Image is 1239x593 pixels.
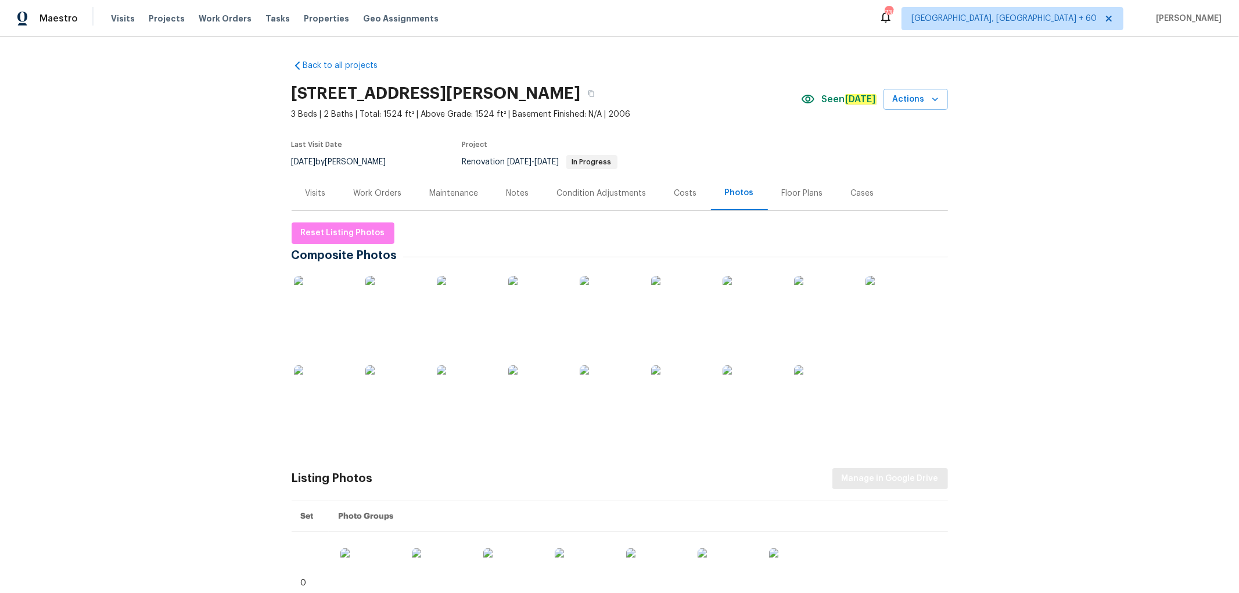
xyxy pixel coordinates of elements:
em: [DATE] [845,94,877,105]
div: Cases [851,188,874,199]
a: Back to all projects [292,60,403,71]
span: [PERSON_NAME] [1151,13,1222,24]
span: Seen [822,94,877,105]
span: In Progress [568,159,616,166]
span: Tasks [265,15,290,23]
span: Manage in Google Drive [842,472,939,486]
span: Properties [304,13,349,24]
div: Maintenance [430,188,479,199]
span: Geo Assignments [363,13,439,24]
span: Last Visit Date [292,141,343,148]
span: Project [462,141,488,148]
span: Reset Listing Photos [301,226,385,240]
button: Actions [884,89,948,110]
span: - [508,158,559,166]
div: 736 [885,7,893,19]
span: [DATE] [292,158,316,166]
button: Reset Listing Photos [292,222,394,244]
span: Actions [893,92,939,107]
span: [GEOGRAPHIC_DATA], [GEOGRAPHIC_DATA] + 60 [911,13,1097,24]
span: Projects [149,13,185,24]
span: [DATE] [508,158,532,166]
h2: [STREET_ADDRESS][PERSON_NAME] [292,88,581,99]
span: [DATE] [535,158,559,166]
span: 3 Beds | 2 Baths | Total: 1524 ft² | Above Grade: 1524 ft² | Basement Finished: N/A | 2006 [292,109,801,120]
div: Listing Photos [292,473,373,484]
div: Floor Plans [782,188,823,199]
span: Composite Photos [292,250,403,261]
div: Costs [674,188,697,199]
div: Visits [306,188,326,199]
div: Photos [725,187,754,199]
span: Renovation [462,158,617,166]
span: Visits [111,13,135,24]
span: Maestro [39,13,78,24]
div: Work Orders [354,188,402,199]
button: Copy Address [581,83,602,104]
div: Condition Adjustments [557,188,647,199]
th: Photo Groups [329,501,948,532]
button: Manage in Google Drive [832,468,948,490]
div: by [PERSON_NAME] [292,155,400,169]
span: Work Orders [199,13,252,24]
div: Notes [507,188,529,199]
th: Set [292,501,329,532]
